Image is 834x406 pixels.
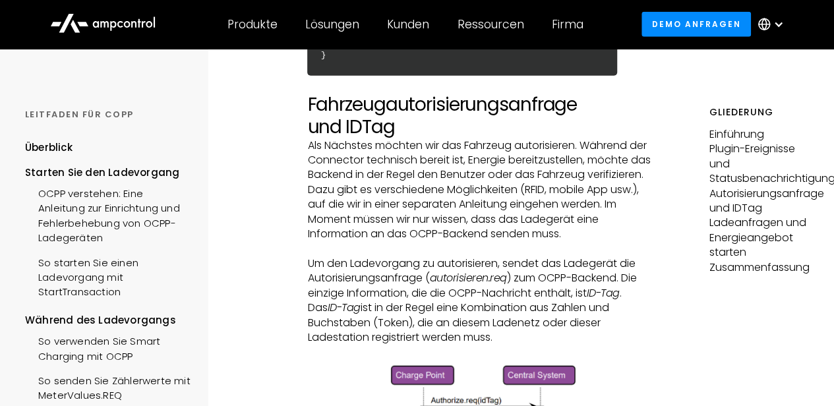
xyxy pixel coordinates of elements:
a: Überblick [25,140,73,165]
div: Kunden [387,17,429,32]
p: Ladeanfragen und Energieangebot starten [709,216,809,260]
div: Überblick [25,140,73,155]
em: autorisieren.req [429,270,506,285]
p: ‍ [307,345,651,359]
em: ID-Tag [586,285,619,301]
a: So starten Sie einen Ladevorgang mit StartTransaction [25,249,192,303]
a: So verwenden Sie Smart Charging mit OCPP [25,328,192,367]
p: Als Nächstes möchten wir das Fahrzeug autorisieren. Während der Connector technisch bereit ist, E... [307,138,651,242]
div: Firma [552,17,583,32]
div: Ressourcen [457,17,523,32]
div: Lösungen [305,17,359,32]
div: Produkte [227,17,278,32]
a: OCPP verstehen: Eine Anleitung zur Einrichtung und Fehlerbehebung von OCPP-Ladegeräten [25,180,192,249]
div: Starten Sie den Ladevorgang [25,165,192,180]
p: Zusammenfassung [709,260,809,275]
p: Plugin-Ereignisse und Statusbenachrichtigung [709,142,809,186]
p: ‍ [307,79,651,94]
p: Um den Ladevorgang zu autorisieren, sendet das Ladegerät die Autorisierungsanfrage ( ) zum OCPP-B... [307,256,651,345]
h2: Fahrzeugautorisierungsanfrage und IDTag [307,94,651,138]
div: LEITFADEN FÜR COPP [25,109,192,121]
div: Während des Ladevorgangs [25,313,192,328]
p: Einführung [709,127,809,142]
em: ID-Tag [327,300,360,315]
h5: Gliederung [709,105,809,119]
p: Autorisierungsanfrage und IDTag [709,187,809,216]
p: ‍ [307,242,651,256]
a: Demo anfragen [641,12,751,36]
